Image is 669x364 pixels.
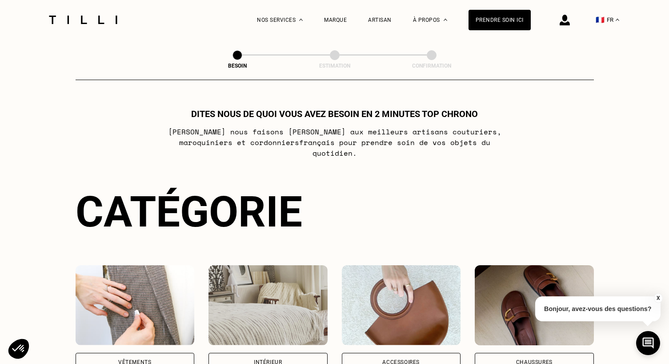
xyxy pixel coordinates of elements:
p: [PERSON_NAME] nous faisons [PERSON_NAME] aux meilleurs artisans couturiers , maroquiniers et cord... [158,126,511,158]
img: Chaussures [475,265,594,345]
div: Confirmation [387,63,476,69]
img: Menu déroulant à propos [444,19,447,21]
img: menu déroulant [616,19,619,21]
img: Vêtements [76,265,195,345]
a: Artisan [368,17,392,23]
a: Prendre soin ici [469,10,531,30]
p: Bonjour, avez-vous des questions? [535,296,661,321]
img: Logo du service de couturière Tilli [46,16,120,24]
h1: Dites nous de quoi vous avez besoin en 2 minutes top chrono [191,109,478,119]
span: 🇫🇷 [596,16,605,24]
a: Marque [324,17,347,23]
img: icône connexion [560,15,570,25]
button: X [653,293,662,303]
div: Besoin [193,63,282,69]
img: Intérieur [208,265,328,345]
div: Estimation [290,63,379,69]
img: Accessoires [342,265,461,345]
div: Catégorie [76,187,594,237]
img: Menu déroulant [299,19,303,21]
